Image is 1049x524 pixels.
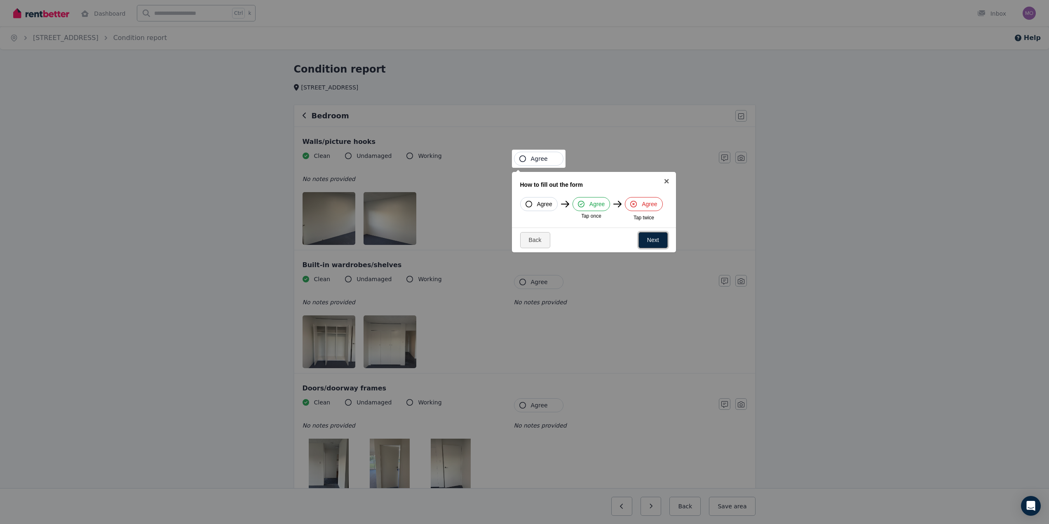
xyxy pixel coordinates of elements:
a: × [657,172,676,190]
button: Agree [520,197,558,211]
a: Next [638,232,668,248]
button: Agree [573,197,610,211]
span: Agree [589,200,605,208]
span: Tap twice [634,214,654,221]
span: Agree [531,155,548,163]
button: Agree [514,152,563,166]
span: Agree [642,200,657,208]
a: Back [520,232,550,248]
span: Tap once [581,213,601,219]
span: Agree [537,200,552,208]
button: Agree [625,197,662,211]
div: Open Intercom Messenger [1021,496,1041,516]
